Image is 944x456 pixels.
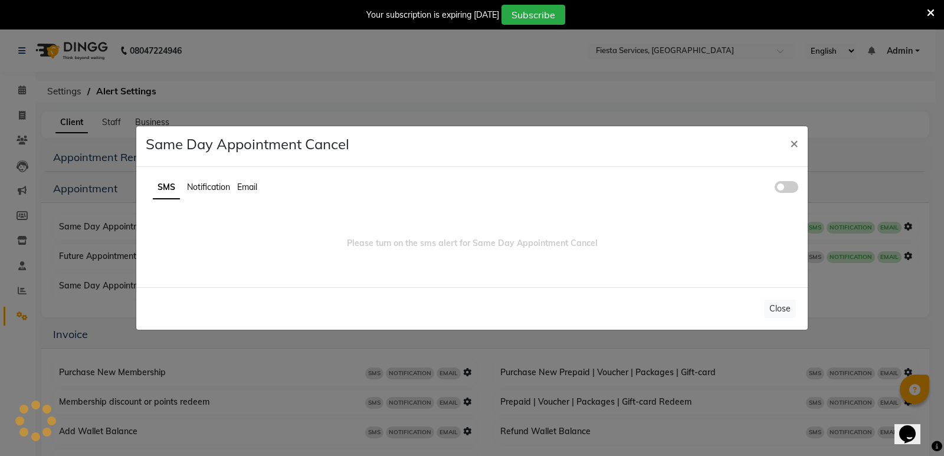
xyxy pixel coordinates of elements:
[137,237,807,250] div: Please turn on the sms alert for Same Day Appointment Cancel
[366,9,499,21] div: Your subscription is expiring [DATE]
[146,136,349,153] h4: Same Day Appointment Cancel
[158,182,175,192] span: SMS
[781,126,808,159] button: ×
[501,5,565,25] button: Subscribe
[237,182,257,192] span: Email
[764,300,796,318] button: Close
[790,134,798,152] span: ×
[894,409,932,444] iframe: chat widget
[187,182,230,192] span: Notification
